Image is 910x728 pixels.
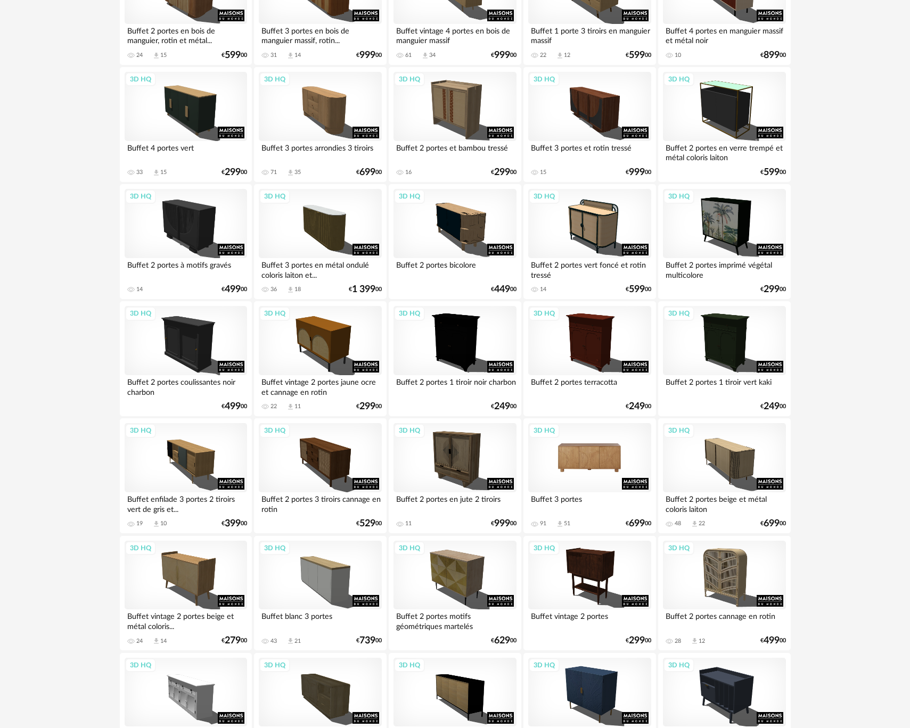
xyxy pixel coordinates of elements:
[259,424,290,437] div: 3D HQ
[491,52,517,59] div: € 00
[429,52,436,59] div: 34
[393,24,516,45] div: Buffet vintage 4 portes en bois de manguier massif
[658,418,790,533] a: 3D HQ Buffet 2 portes beige et métal coloris laiton 48 Download icon 22 €69900
[356,637,382,644] div: € 00
[356,520,382,527] div: € 00
[120,418,252,533] a: 3D HQ Buffet enfilade 3 portes 2 tiroirs vert de gris et... 19 Download icon 10 €39900
[663,609,785,631] div: Buffet 2 portes cannage en rotin
[136,52,143,59] div: 24
[528,492,651,514] div: Buffet 3 portes
[658,184,790,299] a: 3D HQ Buffet 2 portes imprimé végétal multicolore €29900
[494,520,510,527] span: 999
[125,424,156,437] div: 3D HQ
[225,637,241,644] span: 279
[254,67,386,182] a: 3D HQ Buffet 3 portes arrondies 3 tiroirs 71 Download icon 35 €69900
[760,169,786,176] div: € 00
[764,286,780,293] span: 299
[286,52,294,60] span: Download icon
[359,403,375,410] span: 299
[394,541,425,555] div: 3D HQ
[352,286,375,293] span: 1 399
[393,141,516,162] div: Buffet 2 portes et bambou tressé
[125,72,156,86] div: 3D HQ
[626,169,651,176] div: € 00
[259,375,381,396] div: Buffet vintage 2 portes jaune ocre et cannage en rotin
[626,403,651,410] div: € 00
[259,72,290,86] div: 3D HQ
[225,520,241,527] span: 399
[393,492,516,514] div: Buffet 2 portes en jute 2 tiroirs
[663,141,785,162] div: Buffet 2 portes en verre trempé et métal coloris laiton
[764,52,780,59] span: 899
[394,189,425,203] div: 3D HQ
[540,169,546,176] div: 15
[556,52,564,60] span: Download icon
[529,72,560,86] div: 3D HQ
[405,169,412,176] div: 16
[160,169,167,176] div: 15
[152,169,160,177] span: Download icon
[540,52,546,59] div: 22
[523,301,655,416] a: 3D HQ Buffet 2 portes terracotta €24900
[294,286,301,293] div: 18
[286,169,294,177] span: Download icon
[764,403,780,410] span: 249
[626,520,651,527] div: € 00
[389,301,521,416] a: 3D HQ Buffet 2 portes 1 tiroir noir charbon €24900
[658,67,790,182] a: 3D HQ Buffet 2 portes en verre trempé et métal coloris laiton €59900
[125,189,156,203] div: 3D HQ
[259,141,381,162] div: Buffet 3 portes arrondies 3 tiroirs
[491,169,517,176] div: € 00
[254,184,386,299] a: 3D HQ Buffet 3 portes en métal ondulé coloris laiton et... 36 Download icon 18 €1 39900
[760,286,786,293] div: € 00
[225,169,241,176] span: 299
[494,169,510,176] span: 299
[349,286,382,293] div: € 00
[393,609,516,631] div: Buffet 2 portes motifs géométriques martelés
[699,520,705,527] div: 22
[125,609,247,631] div: Buffet vintage 2 portes beige et métal coloris...
[286,637,294,645] span: Download icon
[120,67,252,182] a: 3D HQ Buffet 4 portes vert 33 Download icon 15 €29900
[125,307,156,320] div: 3D HQ
[259,492,381,514] div: Buffet 2 portes 3 tiroirs cannage en rotin
[629,637,645,644] span: 299
[663,375,785,396] div: Buffet 2 portes 1 tiroir vert kaki
[564,52,570,59] div: 12
[259,609,381,631] div: Buffet blanc 3 portes
[120,536,252,651] a: 3D HQ Buffet vintage 2 portes beige et métal coloris... 24 Download icon 14 €27900
[491,520,517,527] div: € 00
[629,52,645,59] span: 599
[359,169,375,176] span: 699
[394,307,425,320] div: 3D HQ
[529,424,560,437] div: 3D HQ
[663,72,694,86] div: 3D HQ
[556,520,564,528] span: Download icon
[270,169,277,176] div: 71
[294,169,301,176] div: 35
[125,492,247,514] div: Buffet enfilade 3 portes 2 tiroirs vert de gris et...
[663,492,785,514] div: Buffet 2 portes beige et métal coloris laiton
[528,141,651,162] div: Buffet 3 portes et rotin tressé
[125,24,247,45] div: Buffet 2 portes en bois de manguier, rotin et métal...
[421,52,429,60] span: Download icon
[629,286,645,293] span: 599
[393,375,516,396] div: Buffet 2 portes 1 tiroir noir charbon
[523,67,655,182] a: 3D HQ Buffet 3 portes et rotin tressé 15 €99900
[359,52,375,59] span: 999
[389,418,521,533] a: 3D HQ Buffet 2 portes en jute 2 tiroirs 11 €99900
[405,52,412,59] div: 61
[691,520,699,528] span: Download icon
[254,536,386,651] a: 3D HQ Buffet blanc 3 portes 43 Download icon 21 €73900
[629,520,645,527] span: 699
[222,520,247,527] div: € 00
[222,169,247,176] div: € 00
[491,637,517,644] div: € 00
[356,169,382,176] div: € 00
[136,286,143,293] div: 14
[120,301,252,416] a: 3D HQ Buffet 2 portes coulissantes noir charbon €49900
[675,520,681,527] div: 48
[394,72,425,86] div: 3D HQ
[259,258,381,279] div: Buffet 3 portes en métal ondulé coloris laiton et...
[494,403,510,410] span: 249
